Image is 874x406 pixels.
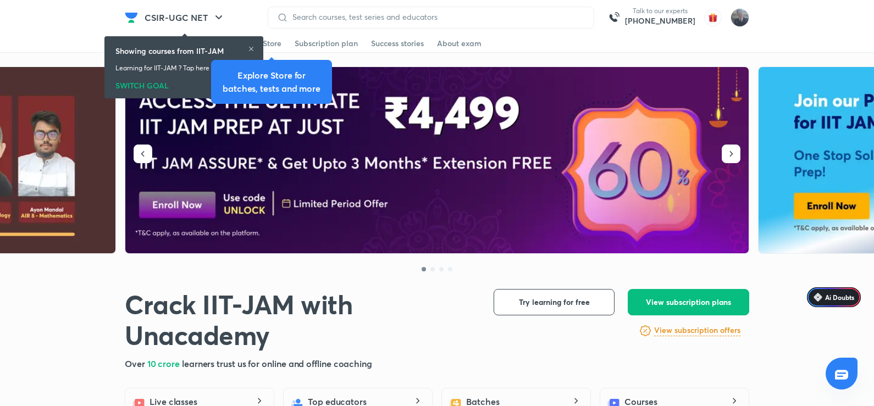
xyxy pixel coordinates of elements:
span: Try learning for free [519,297,590,308]
button: Try learning for free [494,289,615,315]
a: Ai Doubts [807,287,861,307]
a: Subscription plan [295,35,358,52]
div: Explore Store for batches, tests and more [220,69,323,95]
div: SWITCH GOAL [115,77,252,90]
img: avatar [704,9,722,26]
button: CSIR-UGC NET [138,7,232,29]
span: Over [125,358,147,369]
p: Talk to our experts [625,7,695,15]
span: View subscription plans [646,297,731,308]
a: [PHONE_NUMBER] [625,15,695,26]
div: About exam [437,38,482,49]
p: Learning for IIT-JAM ? Tap here to switch goal [115,63,252,73]
img: Probin Rai [731,8,749,27]
span: learners trust us for online and offline coaching [182,358,372,369]
a: Success stories [371,35,424,52]
div: Subscription plan [295,38,358,49]
h6: Showing courses from IIT-JAM [115,45,224,57]
div: Success stories [371,38,424,49]
a: View subscription offers [654,324,740,337]
h1: Crack IIT-JAM with Unacademy [125,289,476,351]
img: Icon [814,293,822,302]
a: Store [263,35,281,52]
h6: View subscription offers [654,325,740,336]
img: call-us [603,7,625,29]
a: About exam [437,35,482,52]
button: View subscription plans [628,289,749,315]
span: Ai Doubts [825,293,854,302]
img: Company Logo [125,11,138,24]
input: Search courses, test series and educators [288,13,585,21]
div: Store [263,38,281,49]
span: 10 crore [147,358,182,369]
